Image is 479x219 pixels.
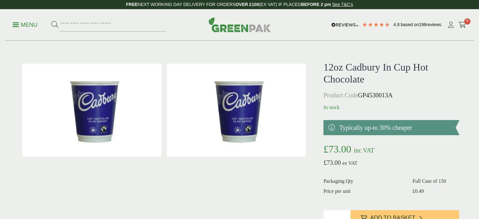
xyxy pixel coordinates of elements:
[419,22,426,27] span: 196
[323,143,328,155] span: £
[459,22,466,28] i: Cart
[459,20,466,30] a: 0
[22,64,162,157] img: Cadbury
[323,177,405,185] dt: Packaging Qty
[236,2,259,7] strong: OVER £100
[13,21,37,29] p: Menu
[413,188,424,194] bdi: 0.49
[362,22,390,27] div: 4.79 Stars
[354,147,374,154] span: inc VAT
[464,18,470,25] span: 0
[13,21,37,27] a: Menu
[323,143,351,155] bdi: 73.00
[332,2,353,7] a: See T&C's
[323,104,459,111] p: In stock
[323,61,459,85] h1: 12oz Cadbury In Cup Hot Chocolate
[323,159,341,166] bdi: 73.00
[323,159,327,166] span: £
[426,22,441,27] span: reviews
[331,23,359,27] img: REVIEWS.io
[208,17,271,32] img: GreenPak Supplies
[413,188,415,194] span: £
[126,2,138,7] strong: FREE
[167,64,306,157] img: 12oz Cadbury In Cup Hot Chocolate Full Case Of 0
[323,90,459,100] p: GP4530013A
[393,22,401,27] span: 4.8
[413,177,459,185] dd: Full Case of 150
[342,160,357,166] span: ex VAT
[447,22,455,28] i: My Account
[323,92,358,99] span: Product Code
[301,2,331,7] strong: BEFORE 2 pm
[323,187,405,195] dt: Price per unit
[401,22,419,27] span: Based on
